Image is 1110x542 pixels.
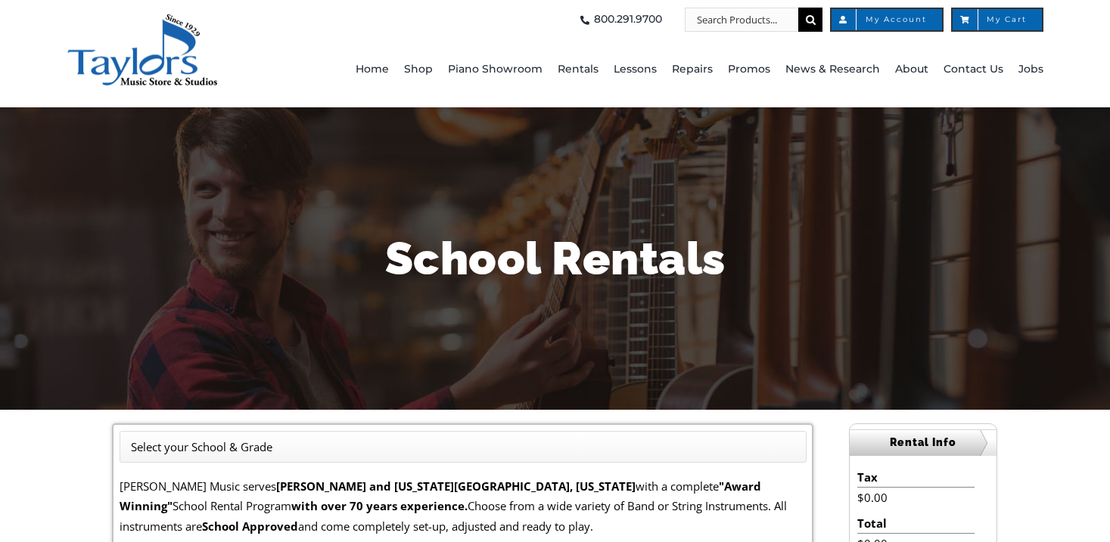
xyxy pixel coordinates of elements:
[113,227,998,290] h1: School Rentals
[685,8,798,32] input: Search Products...
[857,513,975,534] li: Total
[944,32,1003,107] a: Contact Us
[847,16,927,23] span: My Account
[594,8,662,32] span: 800.291.9700
[356,57,389,82] span: Home
[728,32,770,107] a: Promos
[1018,32,1043,107] a: Jobs
[857,467,975,488] li: Tax
[951,8,1043,32] a: My Cart
[448,57,543,82] span: Piano Showroom
[356,32,389,107] a: Home
[785,57,880,82] span: News & Research
[895,32,928,107] a: About
[576,8,662,32] a: 800.291.9700
[614,32,657,107] a: Lessons
[785,32,880,107] a: News & Research
[728,57,770,82] span: Promos
[321,8,1043,32] nav: Top Right
[131,437,272,457] li: Select your School & Grade
[614,57,657,82] span: Lessons
[672,32,713,107] a: Repairs
[944,57,1003,82] span: Contact Us
[798,8,822,32] input: Search
[850,429,997,456] h2: Rental Info
[404,32,433,107] a: Shop
[558,57,599,82] span: Rentals
[830,8,944,32] a: My Account
[120,476,807,536] p: [PERSON_NAME] Music serves with a complete School Rental Program Choose from a wide variety of Ba...
[857,488,975,507] li: $0.00
[404,57,433,82] span: Shop
[968,16,1027,23] span: My Cart
[895,57,928,82] span: About
[672,57,713,82] span: Repairs
[448,32,543,107] a: Piano Showroom
[202,519,298,534] strong: School Approved
[291,498,468,513] strong: with over 70 years experience.
[67,11,218,26] a: taylors-music-store-west-chester
[276,479,636,494] strong: [PERSON_NAME] and [US_STATE][GEOGRAPHIC_DATA], [US_STATE]
[558,32,599,107] a: Rentals
[1018,57,1043,82] span: Jobs
[321,32,1043,107] nav: Main Menu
